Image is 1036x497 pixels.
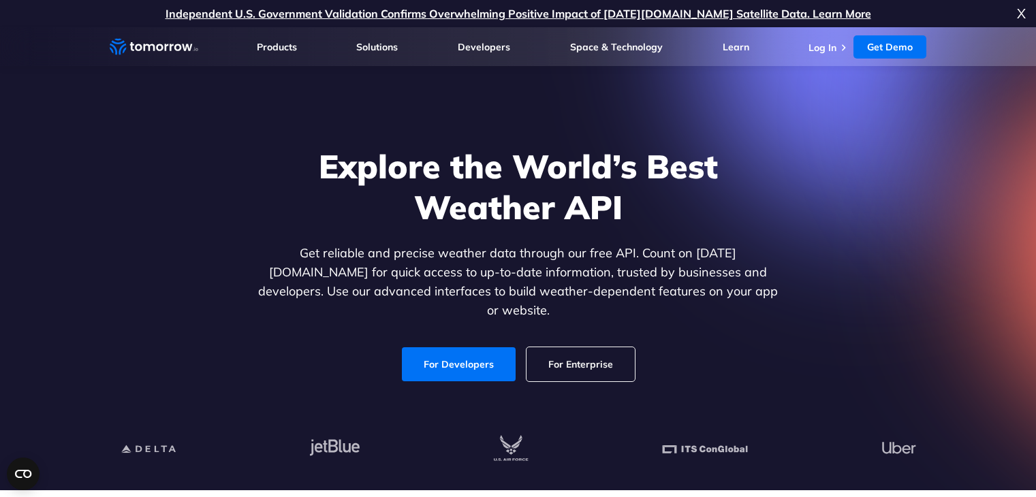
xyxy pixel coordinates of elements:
[809,42,836,54] a: Log In
[166,7,871,20] a: Independent U.S. Government Validation Confirms Overwhelming Positive Impact of [DATE][DOMAIN_NAM...
[7,458,40,490] button: Open CMP widget
[527,347,635,381] a: For Enterprise
[255,244,781,320] p: Get reliable and precise weather data through our free API. Count on [DATE][DOMAIN_NAME] for quic...
[458,41,510,53] a: Developers
[110,37,198,57] a: Home link
[570,41,663,53] a: Space & Technology
[257,41,297,53] a: Products
[356,41,398,53] a: Solutions
[723,41,749,53] a: Learn
[853,35,926,59] a: Get Demo
[402,347,516,381] a: For Developers
[255,146,781,227] h1: Explore the World’s Best Weather API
